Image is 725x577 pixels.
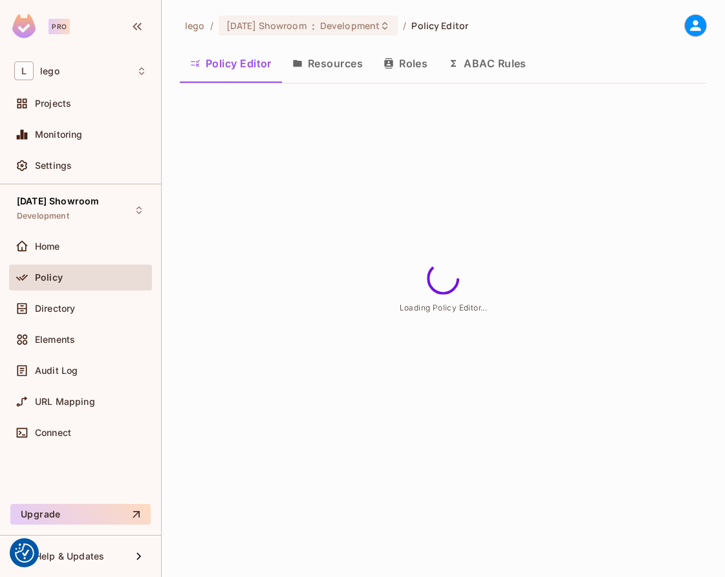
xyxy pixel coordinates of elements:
[12,14,36,38] img: SReyMgAAAABJRU5ErkJggg==
[210,19,213,32] li: /
[35,397,95,407] span: URL Mapping
[14,61,34,80] span: L
[35,365,78,376] span: Audit Log
[400,303,488,312] span: Loading Policy Editor...
[438,47,537,80] button: ABAC Rules
[320,19,380,32] span: Development
[411,19,468,32] span: Policy Editor
[311,21,316,31] span: :
[35,428,71,438] span: Connect
[35,160,72,171] span: Settings
[226,19,307,32] span: [DATE] Showroom
[15,543,34,563] img: Revisit consent button
[35,303,75,314] span: Directory
[40,66,60,76] span: Workspace: lego
[35,241,60,252] span: Home
[180,47,282,80] button: Policy Editor
[10,504,151,525] button: Upgrade
[403,19,406,32] li: /
[373,47,438,80] button: Roles
[35,98,71,109] span: Projects
[282,47,373,80] button: Resources
[49,19,70,34] div: Pro
[185,19,205,32] span: the active workspace
[17,211,69,221] span: Development
[35,551,104,561] span: Help & Updates
[17,196,99,206] span: [DATE] Showroom
[35,334,75,345] span: Elements
[35,129,83,140] span: Monitoring
[15,543,34,563] button: Consent Preferences
[35,272,63,283] span: Policy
